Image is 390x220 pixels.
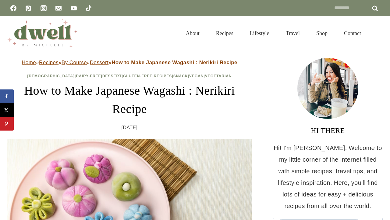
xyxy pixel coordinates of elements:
[278,23,308,44] a: Travel
[273,142,383,212] p: Hi! I'm [PERSON_NAME]. Welcome to my little corner of the internet filled with simple recipes, tr...
[178,23,208,44] a: About
[76,74,101,78] a: Dairy-Free
[372,28,383,38] button: View Search Form
[178,23,369,44] nav: Primary Navigation
[22,60,237,65] span: » » » »
[123,74,152,78] a: Gluten-Free
[208,23,242,44] a: Recipes
[39,60,58,65] a: Recipes
[154,74,172,78] a: Recipes
[7,19,77,47] img: DWELL by michelle
[22,60,36,65] a: Home
[27,74,232,78] span: | | | | | | |
[102,74,122,78] a: Dessert
[336,23,369,44] a: Contact
[83,2,95,14] a: TikTok
[242,23,278,44] a: Lifestyle
[27,74,75,78] a: [DEMOGRAPHIC_DATA]
[62,60,87,65] a: By Course
[189,74,204,78] a: Vegan
[68,2,80,14] a: YouTube
[112,60,237,65] strong: How to Make Japanese Wagashi : Nerikiri Recipe
[52,2,65,14] a: Email
[22,2,34,14] a: Pinterest
[308,23,336,44] a: Shop
[122,123,138,132] time: [DATE]
[90,60,108,65] a: Dessert
[7,2,19,14] a: Facebook
[7,82,252,118] h1: How to Make Japanese Wagashi : Nerikiri Recipe
[205,74,232,78] a: Vegetarian
[37,2,50,14] a: Instagram
[173,74,188,78] a: Snack
[273,125,383,136] h3: HI THERE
